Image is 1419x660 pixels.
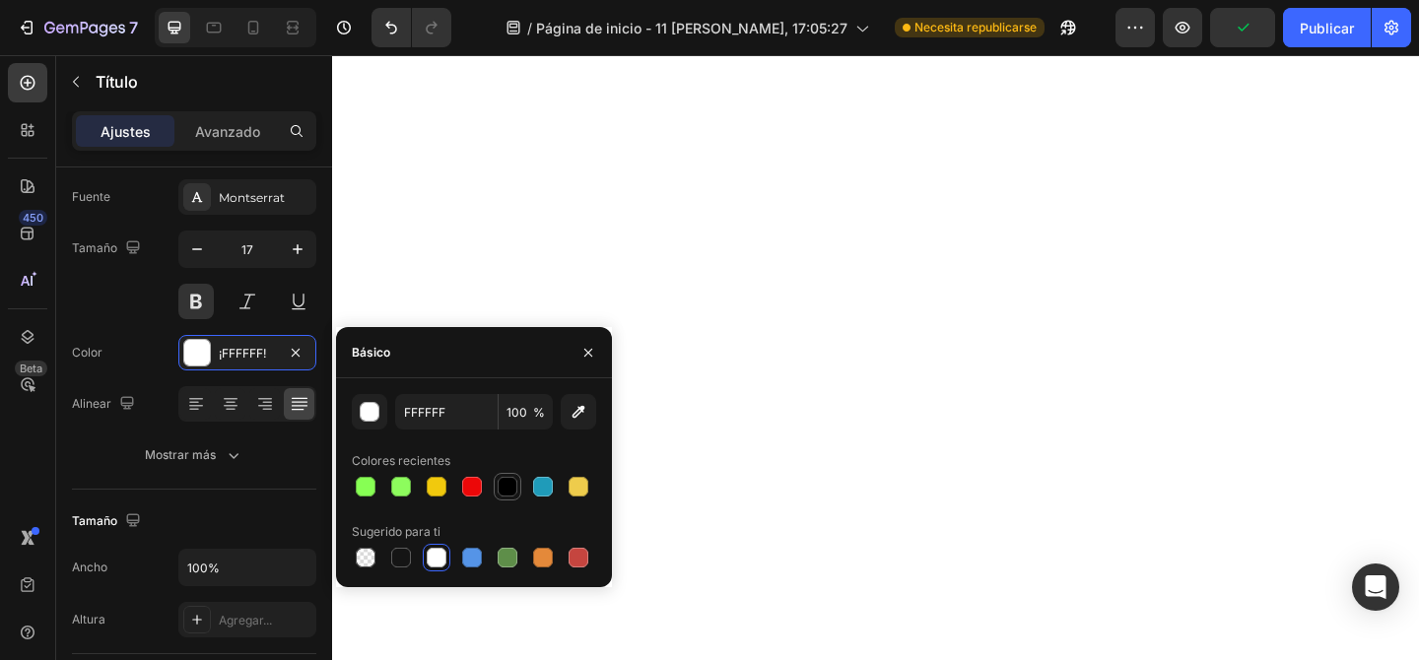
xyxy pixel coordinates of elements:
font: Ancho [72,560,107,574]
button: Mostrar más [72,437,316,473]
font: Avanzado [195,123,260,140]
font: Básico [352,345,390,360]
button: 7 [8,8,147,47]
div: Abrir Intercom Messenger [1352,563,1399,611]
input: Auto [179,550,315,585]
button: Publicar [1283,8,1371,47]
font: % [533,405,545,420]
div: Deshacer/Rehacer [372,8,451,47]
font: Tamaño [72,240,117,255]
font: Montserrat [219,190,285,205]
font: Título [96,72,138,92]
font: Color [72,345,102,360]
font: Sugerido para ti [352,524,440,539]
font: 7 [129,18,138,37]
font: Ajustes [101,123,151,140]
font: Colores recientes [352,453,450,468]
font: ¡FFFFFF! [219,346,266,361]
font: Tamaño [72,513,117,528]
font: / [527,20,532,36]
font: Publicar [1300,20,1354,36]
input: Por ejemplo: FFFFFF [395,394,498,429]
font: Necesita republicarse [914,20,1037,34]
p: Título [96,70,308,94]
font: Beta [20,362,42,375]
font: 450 [23,211,43,225]
font: Fuente [72,189,110,204]
iframe: Área de diseño [332,55,1419,660]
font: Alinear [72,396,111,411]
font: Altura [72,612,105,627]
font: Página de inicio - 11 [PERSON_NAME], 17:05:27 [536,20,847,36]
font: Agregar... [219,613,272,627]
font: Mostrar más [145,447,216,462]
